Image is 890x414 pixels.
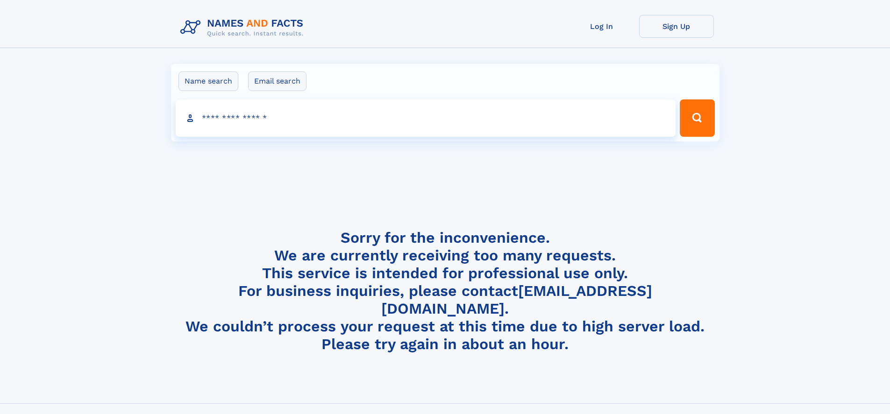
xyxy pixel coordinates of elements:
[178,71,238,91] label: Name search
[176,99,676,137] input: search input
[564,15,639,38] a: Log In
[680,99,714,137] button: Search Button
[639,15,714,38] a: Sign Up
[381,282,652,317] a: [EMAIL_ADDRESS][DOMAIN_NAME]
[248,71,306,91] label: Email search
[177,15,311,40] img: Logo Names and Facts
[177,229,714,353] h4: Sorry for the inconvenience. We are currently receiving too many requests. This service is intend...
